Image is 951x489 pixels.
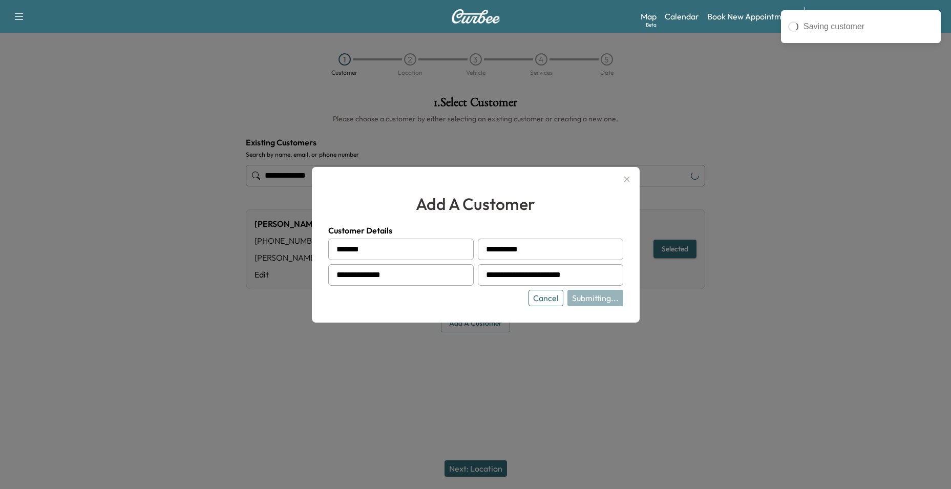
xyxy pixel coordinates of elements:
[707,10,794,23] a: Book New Appointment
[646,21,657,29] div: Beta
[328,192,623,216] h2: add a customer
[529,290,563,306] button: Cancel
[641,10,657,23] a: MapBeta
[804,20,934,33] div: Saving customer
[328,224,623,237] h4: Customer Details
[451,9,500,24] img: Curbee Logo
[665,10,699,23] a: Calendar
